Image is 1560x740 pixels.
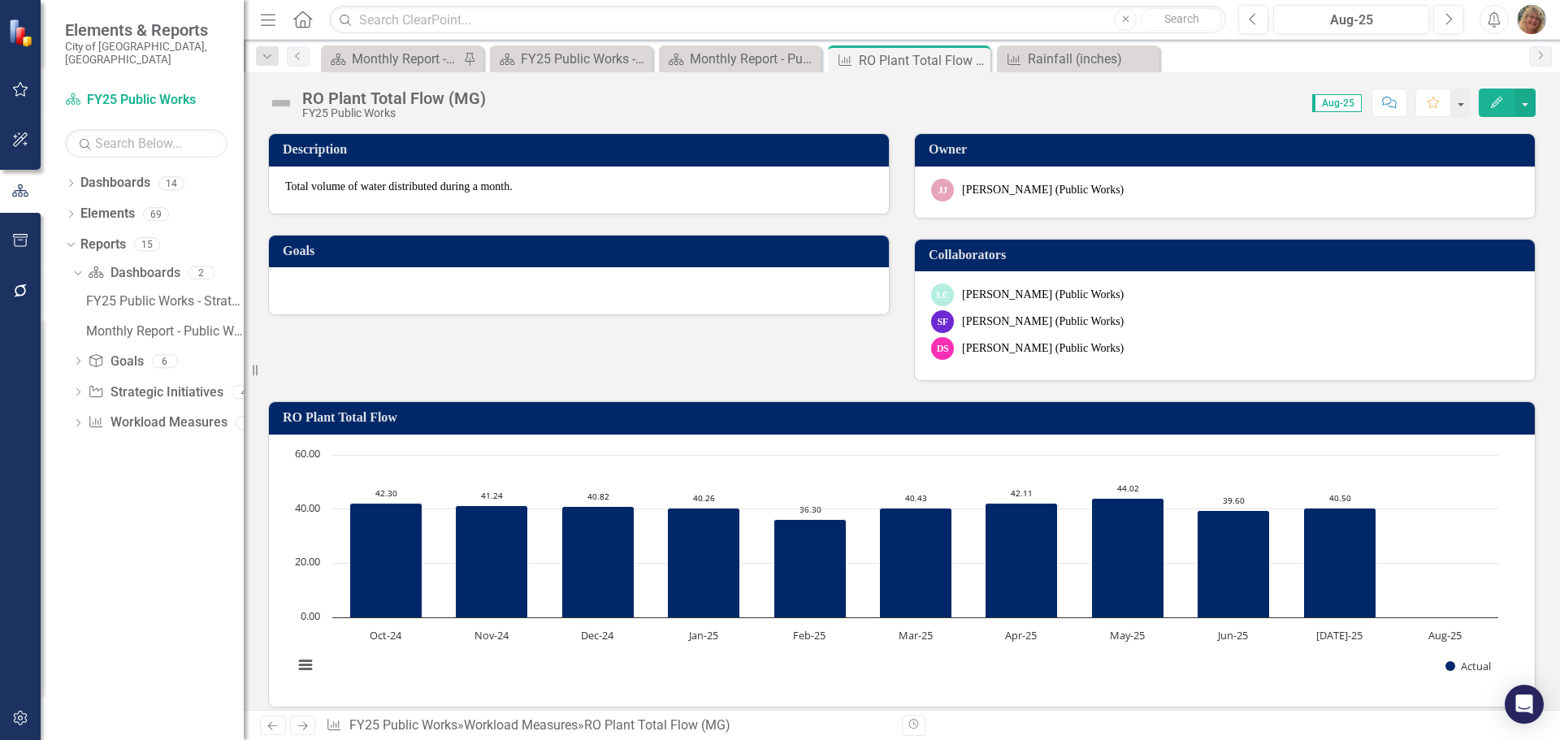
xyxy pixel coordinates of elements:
a: FY25 Public Works [65,91,227,110]
path: Oct-24, 42.3. Actual. [350,503,422,617]
path: Nov-24, 41.24. Actual. [456,505,528,617]
div: 4 [232,385,258,399]
a: Reports [80,236,126,254]
text: 60.00 [295,446,320,461]
div: [PERSON_NAME] (Public Works) [962,340,1124,357]
path: Jan-25, 40.26. Actual. [668,508,740,617]
div: Monthly Report - Public Works [352,49,459,69]
a: Workload Measures [464,717,578,733]
input: Search Below... [65,129,227,158]
div: 15 [134,238,160,252]
text: 36.30 [799,504,821,515]
button: Show Actual [1445,659,1491,673]
path: Apr-25, 42.11. Actual. [986,503,1058,617]
text: [DATE]-25 [1316,628,1363,643]
div: Rainfall (inches) [1028,49,1155,69]
span: Elements & Reports [65,20,227,40]
small: City of [GEOGRAPHIC_DATA], [GEOGRAPHIC_DATA] [65,40,227,67]
div: 6 [152,354,178,368]
div: JJ [931,179,954,201]
button: View chart menu, Chart [294,654,317,677]
text: Jun-25 [1216,628,1248,643]
div: Monthly Report - Public Works [86,324,244,339]
div: » » [326,716,890,735]
a: Dashboards [88,264,180,283]
h3: Goals [283,244,881,258]
a: Monthly Report - Public Works [663,49,817,69]
text: 40.43 [905,492,927,504]
div: [PERSON_NAME] (Public Works) [962,287,1124,303]
a: Goals [88,353,143,371]
a: FY25 Public Works - Strategic Plan [82,288,244,314]
div: 3 [236,416,262,430]
text: Jan-25 [687,628,718,643]
text: Aug-25 [1428,628,1462,643]
text: Nov-24 [474,628,509,643]
img: Hallie Pelham [1517,5,1546,34]
a: Rainfall (inches) [1001,49,1155,69]
text: Dec-24 [581,628,614,643]
div: 2 [188,266,214,280]
text: Oct-24 [370,628,402,643]
text: 40.82 [587,491,609,502]
text: 42.30 [375,487,397,499]
span: Aug-25 [1312,94,1362,112]
text: 40.00 [295,500,320,515]
text: 40.26 [693,492,715,504]
div: [PERSON_NAME] (Public Works) [962,314,1124,330]
span: Total volume of water distributed during a month. [285,180,513,193]
path: Mar-25, 40.43. Actual. [880,508,952,617]
div: 69 [143,207,169,221]
div: 14 [158,176,184,190]
div: LC [931,283,954,306]
button: Aug-25 [1273,5,1429,34]
div: Open Intercom Messenger [1505,685,1544,724]
path: May-25, 44.02. Actual. [1092,498,1164,617]
div: RO Plant Total Flow (MG) [584,717,730,733]
a: Strategic Initiatives [88,383,223,402]
a: Monthly Report - Public Works [325,49,459,69]
text: Mar-25 [899,628,933,643]
svg: Interactive chart [285,447,1506,690]
a: FY25 Public Works - Strategic Plan [494,49,648,69]
h3: RO Plant Total Flow [283,410,1527,425]
text: 39.60 [1223,495,1245,506]
div: [PERSON_NAME] (Public Works) [962,182,1124,198]
h3: Collaborators [929,248,1527,262]
div: Monthly Report - Public Works [690,49,817,69]
button: Search [1141,8,1222,31]
text: 0.00 [301,608,320,623]
path: Jun-25, 39.6. Actual. [1198,510,1270,617]
a: Workload Measures [88,413,227,432]
div: DS [931,337,954,360]
path: Feb-25, 36.3. Actual. [774,519,847,617]
a: FY25 Public Works [349,717,457,733]
div: Aug-25 [1279,11,1423,30]
div: RO Plant Total Flow (MG) [302,89,486,107]
div: FY25 Public Works - Strategic Plan [521,49,648,69]
text: Feb-25 [793,628,825,643]
a: Dashboards [80,174,150,193]
text: Apr-25 [1005,628,1037,643]
h3: Description [283,142,881,157]
img: ClearPoint Strategy [8,19,37,47]
path: Jul-25, 40.5. Actual. [1304,508,1376,617]
text: 20.00 [295,554,320,569]
text: 40.50 [1329,492,1351,504]
text: 44.02 [1117,483,1139,494]
a: Monthly Report - Public Works [82,318,244,344]
path: Dec-24, 40.82. Actual. [562,506,635,617]
div: FY25 Public Works [302,107,486,119]
input: Search ClearPoint... [329,6,1226,34]
a: Elements [80,205,135,223]
h3: Owner [929,142,1527,157]
div: SF [931,310,954,333]
div: Chart. Highcharts interactive chart. [285,447,1519,690]
div: RO Plant Total Flow (MG) [859,50,986,71]
span: Search [1164,12,1199,25]
div: FY25 Public Works - Strategic Plan [86,294,244,309]
text: 41.24 [481,490,503,501]
text: 42.11 [1011,487,1033,499]
text: May-25 [1110,628,1145,643]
